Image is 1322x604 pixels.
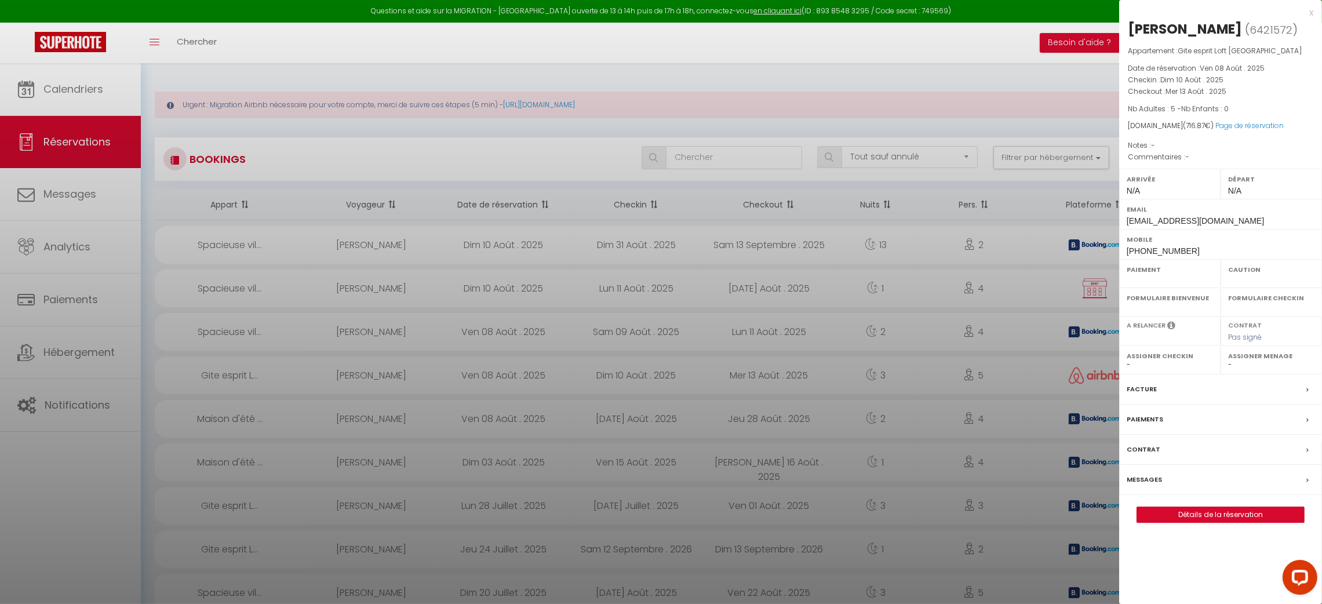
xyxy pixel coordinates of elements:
p: Commentaires : [1128,151,1313,163]
a: Détails de la réservation [1137,507,1304,522]
label: Formulaire Checkin [1228,292,1314,304]
i: Sélectionner OUI si vous souhaiter envoyer les séquences de messages post-checkout [1167,321,1175,333]
p: Appartement : [1128,45,1313,57]
span: N/A [1127,186,1140,195]
label: Email [1127,203,1314,215]
p: Notes : [1128,140,1313,151]
iframe: LiveChat chat widget [1273,555,1322,604]
p: Checkin : [1128,74,1313,86]
p: Checkout : [1128,86,1313,97]
span: - [1151,140,1155,150]
label: Mobile [1127,234,1314,245]
label: Paiements [1127,413,1163,425]
span: - [1185,152,1189,162]
button: Détails de la réservation [1137,507,1305,523]
span: 6421572 [1250,23,1292,37]
span: ( €) [1183,121,1214,130]
div: x [1119,6,1313,20]
span: 716.87 [1186,121,1205,130]
span: N/A [1228,186,1241,195]
span: Gite esprit Loft [GEOGRAPHIC_DATA] [1178,46,1302,56]
span: [PHONE_NUMBER] [1127,246,1200,256]
div: [DOMAIN_NAME] [1128,121,1313,132]
label: Messages [1127,474,1162,486]
label: Arrivée [1127,173,1213,185]
label: Contrat [1127,443,1160,456]
label: Départ [1228,173,1314,185]
label: Paiement [1127,264,1213,275]
label: Facture [1127,383,1157,395]
span: ( ) [1245,21,1298,38]
label: Assigner Checkin [1127,350,1213,362]
span: Mer 13 Août . 2025 [1166,86,1226,96]
span: Dim 10 Août . 2025 [1160,75,1223,85]
label: Contrat [1228,321,1262,328]
label: Formulaire Bienvenue [1127,292,1213,304]
label: A relancer [1127,321,1166,330]
span: Ven 08 Août . 2025 [1200,63,1265,73]
span: Nb Enfants : 0 [1181,104,1229,114]
label: Caution [1228,264,1314,275]
span: Nb Adultes : 5 - [1128,104,1229,114]
a: Page de réservation [1215,121,1284,130]
span: Pas signé [1228,332,1262,342]
div: [PERSON_NAME] [1128,20,1242,38]
label: Assigner Menage [1228,350,1314,362]
span: [EMAIL_ADDRESS][DOMAIN_NAME] [1127,216,1264,225]
p: Date de réservation : [1128,63,1313,74]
